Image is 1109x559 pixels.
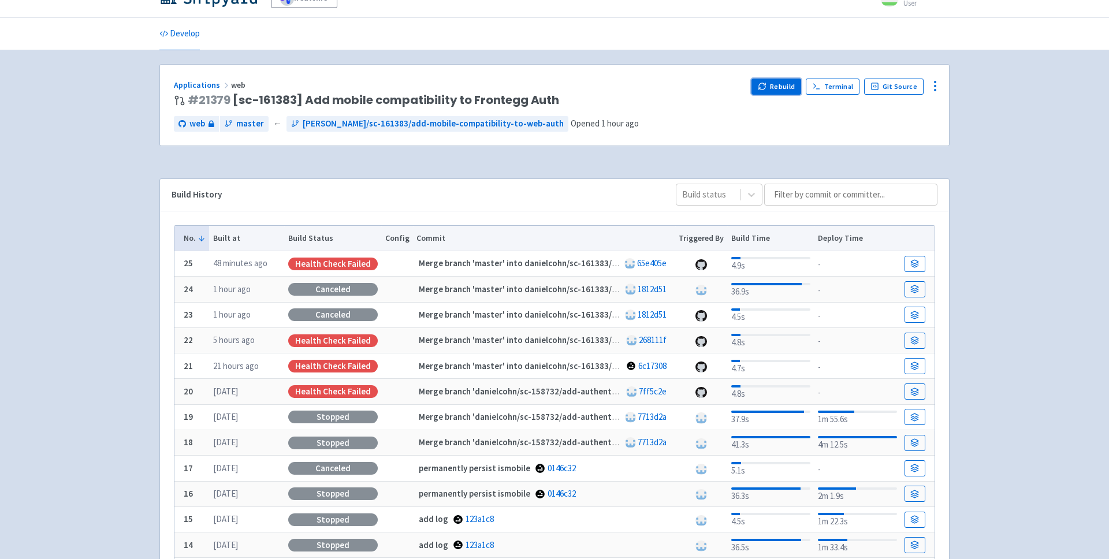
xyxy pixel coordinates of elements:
[288,360,378,372] div: Health check failed
[213,411,238,422] time: [DATE]
[905,333,925,349] a: Build Details
[637,258,667,269] a: 65e405e
[184,334,193,345] b: 22
[213,309,251,320] time: 1 hour ago
[184,463,193,474] b: 17
[818,307,897,323] div: -
[818,256,897,271] div: -
[905,512,925,528] a: Build Details
[675,226,728,251] th: Triggered By
[818,333,897,348] div: -
[413,226,675,251] th: Commit
[864,79,924,95] a: Git Source
[905,460,925,476] a: Build Details
[638,360,667,371] a: 6c17308
[419,284,764,295] strong: Merge branch 'master' into danielcohn/sc-161383/add-mobile-compatibility-to-web-auth
[288,308,378,321] div: Canceled
[638,309,667,320] a: 1812d51
[905,537,925,553] a: Build Details
[184,360,193,371] b: 21
[638,411,667,422] a: 7713d2a
[419,539,448,550] strong: add log
[731,306,810,324] div: 4.5s
[905,383,925,400] a: Build Details
[905,256,925,272] a: Build Details
[638,437,667,448] a: 7713d2a
[731,536,810,554] div: 36.5s
[419,463,530,474] strong: permanently persist ismobile
[905,358,925,374] a: Build Details
[466,513,494,524] a: 123a1c8
[213,488,238,499] time: [DATE]
[818,434,897,452] div: 4m 12.5s
[286,116,568,132] a: [PERSON_NAME]/sc-161383/add-mobile-compatibility-to-web-auth
[731,383,810,401] div: 4.8s
[273,117,282,131] span: ←
[174,80,231,90] a: Applications
[213,386,238,397] time: [DATE]
[288,487,378,500] div: Stopped
[814,226,900,251] th: Deploy Time
[419,386,990,397] strong: Merge branch 'danielcohn/sc-158732/add-authentication-settings-and-intialize' into danielcohn/sc-...
[571,118,639,129] span: Opened
[905,281,925,297] a: Build Details
[751,79,801,95] button: Rebuild
[548,488,576,499] a: 0146c32
[288,462,378,475] div: Canceled
[818,536,897,554] div: 1m 33.4s
[188,94,559,107] span: [sc-161383] Add mobile compatibility to Frontegg Auth
[806,79,859,95] a: Terminal
[184,284,193,295] b: 24
[731,434,810,452] div: 41.3s
[548,463,576,474] a: 0146c32
[419,360,764,371] strong: Merge branch 'master' into danielcohn/sc-161383/add-mobile-compatibility-to-web-auth
[727,226,814,251] th: Build Time
[184,539,193,550] b: 14
[638,284,667,295] a: 1812d51
[174,116,219,132] a: web
[184,258,193,269] b: 25
[818,282,897,297] div: -
[731,357,810,375] div: 4.7s
[419,411,990,422] strong: Merge branch 'danielcohn/sc-158732/add-authentication-settings-and-intialize' into danielcohn/sc-...
[731,331,810,349] div: 4.8s
[209,226,284,251] th: Built at
[220,116,269,132] a: master
[288,258,378,270] div: Health check failed
[213,284,251,295] time: 1 hour ago
[905,435,925,451] a: Build Details
[466,539,494,550] a: 123a1c8
[188,92,230,108] a: #21379
[764,184,937,206] input: Filter by commit or committer...
[818,485,897,503] div: 2m 1.9s
[818,359,897,374] div: -
[213,463,238,474] time: [DATE]
[213,360,259,371] time: 21 hours ago
[184,488,193,499] b: 16
[639,334,667,345] a: 268111f
[731,460,810,478] div: 5.1s
[288,283,378,296] div: Canceled
[288,539,378,551] div: Stopped
[818,510,897,528] div: 1m 22.3s
[284,226,381,251] th: Build Status
[419,309,764,320] strong: Merge branch 'master' into danielcohn/sc-161383/add-mobile-compatibility-to-web-auth
[818,461,897,476] div: -
[419,513,448,524] strong: add log
[184,309,193,320] b: 23
[419,258,764,269] strong: Merge branch 'master' into danielcohn/sc-161383/add-mobile-compatibility-to-web-auth
[184,386,193,397] b: 20
[818,408,897,426] div: 1m 55.6s
[731,408,810,426] div: 37.9s
[184,513,193,524] b: 15
[213,437,238,448] time: [DATE]
[419,488,530,499] strong: permanently persist ismobile
[184,437,193,448] b: 18
[184,411,193,422] b: 19
[288,385,378,398] div: Health check failed
[288,513,378,526] div: Stopped
[213,513,238,524] time: [DATE]
[731,281,810,299] div: 36.9s
[303,117,564,131] span: [PERSON_NAME]/sc-161383/add-mobile-compatibility-to-web-auth
[905,486,925,502] a: Build Details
